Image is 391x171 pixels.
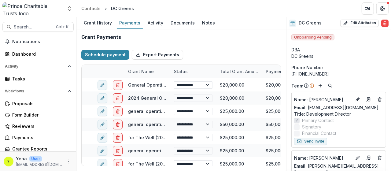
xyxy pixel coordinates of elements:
[128,135,190,140] a: for The Well (2022 payment)
[128,109,184,114] a: general operating support
[364,95,374,104] a: Go to contact
[354,154,361,162] button: Edit
[79,4,136,13] nav: breadcrumb
[216,157,262,170] div: $25,000.00
[200,18,217,27] div: Notes
[65,2,74,15] button: Open entity switcher
[216,105,262,118] div: $25,000.00
[170,65,216,78] div: Status
[145,18,166,27] div: Activity
[291,53,386,59] div: DC Greens
[12,39,71,44] span: Notifications
[98,133,107,143] button: edit
[376,96,383,103] button: Deletes
[294,104,378,111] a: Email: [EMAIL_ADDRESS][DOMAIN_NAME]
[2,49,74,59] a: Dashboard
[262,91,308,105] div: $20,000.00
[113,93,123,103] button: delete
[262,65,308,78] div: Payment Amount
[291,46,300,53] span: DBA
[12,146,69,152] div: Grantee Reports
[381,20,389,27] button: Delete
[216,68,262,75] div: Total Grant Amount
[2,74,74,84] a: Tasks
[124,65,170,78] div: Grant Name
[16,162,63,167] p: [EMAIL_ADDRESS][DOMAIN_NAME]
[81,34,121,40] h2: Grant Payments
[12,134,69,141] div: Payments
[5,89,65,93] span: Workflows
[262,78,308,91] div: $20,000.00
[2,61,74,71] button: Open Activity
[111,5,134,12] div: DC Greens
[113,106,123,116] button: delete
[12,76,69,82] div: Tasks
[294,111,305,117] span: Title :
[216,65,262,78] div: Total Grant Amount
[294,111,383,117] p: Development Director
[2,86,74,96] button: Open Workflows
[216,144,262,157] div: $25,000.00
[291,71,386,77] div: [PHONE_NUMBER]
[14,24,52,30] span: Search...
[294,155,352,161] a: Name: [PERSON_NAME]
[81,17,114,29] a: Grant History
[12,100,69,107] div: Proposals
[98,106,107,116] button: edit
[340,20,379,27] button: Edit Attributes
[168,17,197,29] a: Documents
[170,68,191,75] div: Status
[168,18,197,27] div: Documents
[302,130,336,136] span: Financial Contact
[98,120,107,129] button: edit
[128,82,205,87] a: General Operating Support for 2025
[294,96,352,103] p: [PERSON_NAME]
[216,91,262,105] div: $20,000.00
[2,121,74,131] a: Reviewers
[98,80,107,90] button: edit
[262,157,308,170] div: $25,000.00
[2,144,74,154] a: Grantee Reports
[55,24,70,30] div: Ctrl + K
[262,144,308,157] div: $25,000.00
[128,122,329,127] a: general operating support - $25,000 and a one-time grant of $25,000 for the Resilience Fund
[81,18,114,27] div: Grant History
[145,17,166,29] a: Activity
[262,68,305,75] div: Payment Amount
[7,159,10,163] div: Yena
[262,118,308,131] div: $50,000.00
[2,132,74,143] a: Payments
[326,82,334,89] button: Search
[5,64,65,69] span: Activity
[117,17,143,29] a: Payments
[294,96,352,103] a: Name: [PERSON_NAME]
[132,50,183,60] button: Export Payments
[294,155,308,161] span: Name :
[364,153,374,163] a: Go to contact
[98,146,107,156] button: edit
[294,155,352,161] p: [PERSON_NAME]
[98,159,107,169] button: edit
[302,117,334,124] span: Primary Contact
[2,2,63,15] img: Prince Charitable Trusts logo
[262,105,308,118] div: $25,000.00
[302,124,321,130] span: Signatory
[291,83,303,89] p: Team
[317,82,324,89] button: Add
[29,156,42,162] p: User
[294,138,327,145] button: Send Invite
[113,133,123,143] button: delete
[65,158,72,165] button: More
[362,2,374,15] button: Partners
[113,146,123,156] button: delete
[299,20,322,26] h2: DC Greens
[16,155,27,162] p: Yena
[2,110,74,120] a: Form Builder
[294,97,308,102] span: Name :
[2,22,74,32] button: Search...
[81,5,101,12] div: Contacts
[113,120,123,129] button: delete
[12,112,69,118] div: Form Builder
